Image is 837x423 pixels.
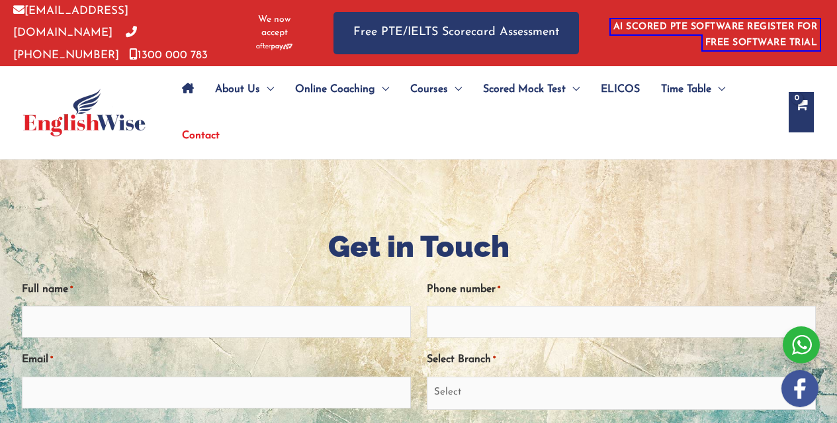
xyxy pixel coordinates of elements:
[22,279,73,301] label: Full name
[13,27,137,60] a: [PHONE_NUMBER]
[605,11,824,54] aside: Header Widget 1
[333,12,579,54] a: Free PTE/IELTS Scorecard Assessment
[483,66,566,113] span: Scored Mock Test
[472,66,590,113] a: Scored Mock TestMenu Toggle
[566,66,580,113] span: Menu Toggle
[427,349,496,371] label: Select Branch
[590,66,650,113] a: ELICOS
[215,66,260,113] span: About Us
[171,113,220,159] a: Contact
[260,66,274,113] span: Menu Toggle
[22,226,816,267] h1: Get in Touch
[295,66,375,113] span: Online Coaching
[285,66,400,113] a: Online CoachingMenu Toggle
[375,66,389,113] span: Menu Toggle
[22,349,53,371] label: Email
[789,92,814,132] a: View Shopping Cart, empty
[13,5,128,38] a: [EMAIL_ADDRESS][DOMAIN_NAME]
[711,66,725,113] span: Menu Toggle
[129,50,208,61] a: 1300 000 783
[248,13,300,40] span: We now accept
[400,66,472,113] a: CoursesMenu Toggle
[171,66,775,159] nav: Site Navigation: Main Menu
[448,66,462,113] span: Menu Toggle
[650,66,736,113] a: Time TableMenu Toggle
[23,89,146,136] img: cropped-ew-logo
[601,66,640,113] span: ELICOS
[204,66,285,113] a: About UsMenu Toggle
[781,370,818,407] img: white-facebook.png
[410,66,448,113] span: Courses
[256,43,292,50] img: Afterpay-Logo
[613,22,818,48] a: AI SCORED PTE SOFTWARE REGISTER FOR FREE SOFTWARE TRIAL
[182,113,220,159] span: Contact
[661,66,711,113] span: Time Table
[427,279,500,301] label: Phone number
